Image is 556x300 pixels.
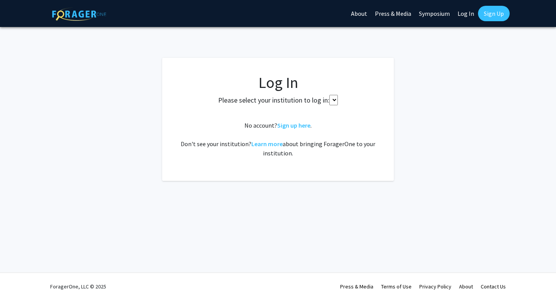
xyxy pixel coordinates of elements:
[50,273,106,300] div: ForagerOne, LLC © 2025
[52,7,106,21] img: ForagerOne Logo
[459,283,473,290] a: About
[178,73,378,92] h1: Log In
[218,95,329,105] label: Please select your institution to log in:
[419,283,451,290] a: Privacy Policy
[251,140,283,148] a: Learn more about bringing ForagerOne to your institution
[178,121,378,158] div: No account? . Don't see your institution? about bringing ForagerOne to your institution.
[478,6,510,21] a: Sign Up
[340,283,373,290] a: Press & Media
[381,283,412,290] a: Terms of Use
[277,121,310,129] a: Sign up here
[481,283,506,290] a: Contact Us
